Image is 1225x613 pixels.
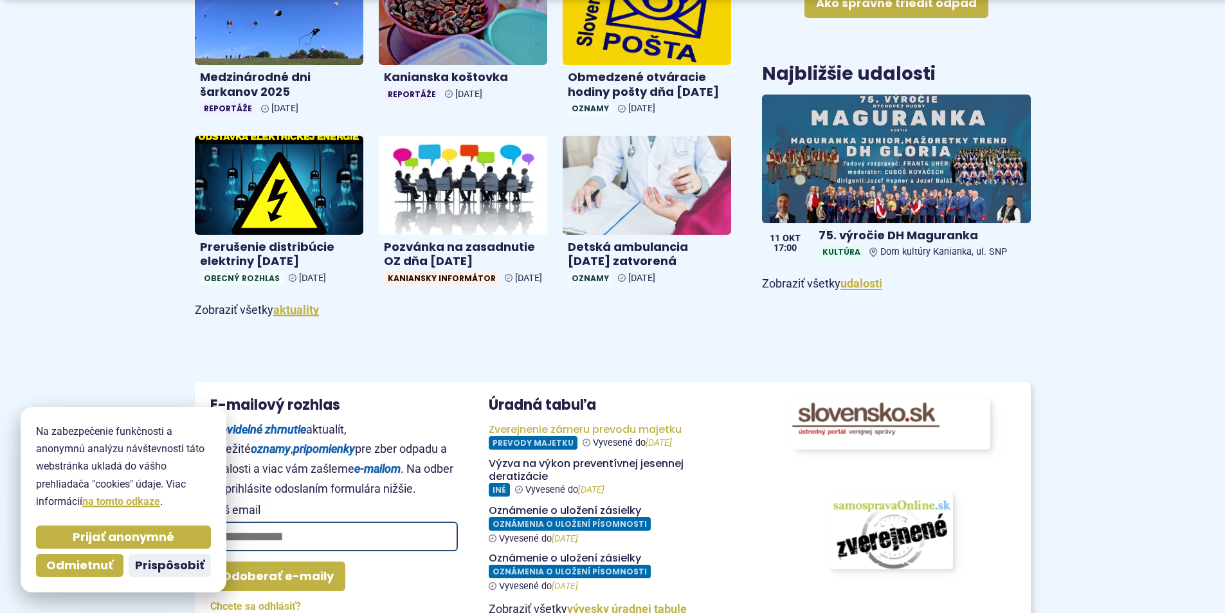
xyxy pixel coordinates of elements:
span: 17:00 [770,244,801,253]
span: Odmietnuť [46,558,113,573]
button: Odmietnuť [36,554,123,577]
span: Kultúra [819,245,864,259]
span: [DATE] [271,103,298,114]
img: Odkaz na portál www.slovensko.sk [792,398,990,450]
span: Obecný rozhlas [200,271,284,285]
h3: Najbližšie udalosti [762,64,936,84]
strong: oznamy [251,442,291,455]
a: Oznámenie o uložení zásielky Oznámenia o uložení písomnosti Vyvesené do[DATE] [489,504,736,544]
a: Zobraziť všetky aktuality [273,303,319,316]
a: Oznámenie o uložení zásielky Oznámenia o uložení písomnosti Vyvesené do[DATE] [489,552,736,592]
strong: Pravidelné zhrnutie [210,423,306,436]
span: [DATE] [628,103,655,114]
span: Prijať anonymné [73,530,174,545]
span: [DATE] [299,273,326,284]
img: obrázok s odkazom na portál www.samospravaonline.sk, kde obec zverejňuje svoje zmluvy, faktúry a ... [829,491,953,569]
span: Váš email [210,504,458,517]
h4: Zverejnenie zámeru prevodu majetku [489,423,736,436]
span: Oznamy [568,271,613,285]
span: 11 [770,234,780,243]
p: Na zabezpečenie funkčnosti a anonymnú analýzu návštevnosti táto webstránka ukladá do vášho prehli... [36,423,211,510]
span: [DATE] [455,89,482,100]
button: Prispôsobiť [129,554,211,577]
span: [DATE] [515,273,542,284]
strong: e-mailom [354,462,401,475]
a: Pozvánka na zasadnutie OZ dňa [DATE] Kaniansky informátor [DATE] [379,136,547,290]
a: 75. výročie DH Maguranka KultúraDom kultúry Kanianka, ul. SNP 11 okt 17:00 [762,95,1030,264]
span: okt [783,234,801,243]
h3: Úradná tabuľa [489,398,596,413]
h4: Oznámenie o uložení zásielky [489,504,736,517]
a: Zobraziť všetky udalosti [840,277,882,290]
span: Reportáže [384,87,440,101]
a: Zverejnenie zámeru prevodu majetku Prevody majetku Vyvesené do[DATE] [489,423,736,450]
h4: Medzinárodné dni šarkanov 2025 [200,70,358,99]
span: Prispôsobiť [135,558,204,573]
a: Detská ambulancia [DATE] zatvorená Oznamy [DATE] [563,136,731,290]
a: na tomto odkaze [82,495,160,508]
p: Zobraziť všetky [195,300,732,320]
h4: Výzva na výkon preventívnej jesennej deratizácie [489,457,736,483]
span: [DATE] [628,273,655,284]
a: Prerušenie distribúcie elektriny [DATE] Obecný rozhlas [DATE] [195,136,363,290]
h4: 75. výročie DH Maguranka [819,228,1025,243]
span: Oznamy [568,102,613,115]
h4: Pozvánka na zasadnutie OZ dňa [DATE] [384,240,542,269]
h4: Oznámenie o uložení zásielky [489,552,736,565]
a: Výzva na výkon preventívnej jesennej deratizácie Iné Vyvesené do[DATE] [489,457,736,497]
span: Kaniansky informátor [384,271,500,285]
button: Odoberať e-maily [210,562,345,591]
strong: pripomienky [293,442,355,455]
h3: E-mailový rozhlas [210,398,458,413]
input: Váš email [210,522,458,551]
h4: Detská ambulancia [DATE] zatvorená [568,240,726,269]
p: aktualít, dôležité , pre zber odpadu a udalosti a viac vám zašleme . Na odber sa prihlásite odosl... [210,420,458,499]
h4: Kanianska koštovka [384,70,542,85]
p: Zobraziť všetky [762,274,1030,294]
span: Reportáže [200,102,256,115]
h4: Obmedzené otváracie hodiny pošty dňa [DATE] [568,70,726,99]
span: Dom kultúry Kanianka, ul. SNP [880,246,1007,257]
button: Prijať anonymné [36,526,211,549]
h4: Prerušenie distribúcie elektriny [DATE] [200,240,358,269]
